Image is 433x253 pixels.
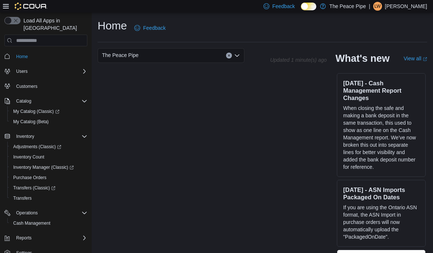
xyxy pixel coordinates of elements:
[102,51,139,60] span: The Peace Pipe
[13,195,32,201] span: Transfers
[21,17,87,32] span: Load All Apps in [GEOGRAPHIC_DATA]
[13,51,87,61] span: Home
[10,117,52,126] a: My Catalog (Beta)
[10,194,34,203] a: Transfers
[335,53,389,64] h2: What's new
[7,193,90,203] button: Transfers
[13,119,49,125] span: My Catalog (Beta)
[343,204,419,240] p: If you are using the Ontario ASN format, the ASN Import in purchase orders will now automatically...
[10,219,53,228] a: Cash Management
[1,81,90,92] button: Customers
[13,108,59,114] span: My Catalog (Classic)
[1,66,90,76] button: Users
[234,53,240,58] button: Open list of options
[404,56,427,61] a: View allExternal link
[1,96,90,106] button: Catalog
[385,2,427,11] p: [PERSON_NAME]
[10,219,87,228] span: Cash Management
[131,21,168,35] a: Feedback
[7,172,90,183] button: Purchase Orders
[301,3,316,10] input: Dark Mode
[10,142,87,151] span: Adjustments (Classic)
[13,185,55,191] span: Transfers (Classic)
[7,183,90,193] a: Transfers (Classic)
[7,218,90,228] button: Cash Management
[10,183,87,192] span: Transfers (Classic)
[13,97,87,106] span: Catalog
[13,67,30,76] button: Users
[10,153,47,161] a: Inventory Count
[10,107,87,116] span: My Catalog (Classic)
[16,83,37,89] span: Customers
[1,51,90,61] button: Home
[16,98,31,104] span: Catalog
[16,54,28,60] span: Home
[16,68,28,74] span: Users
[7,162,90,172] a: Inventory Manager (Classic)
[270,57,327,63] p: Updated 1 minute(s) ago
[13,52,31,61] a: Home
[10,163,87,172] span: Inventory Manager (Classic)
[10,117,87,126] span: My Catalog (Beta)
[13,82,40,91] a: Customers
[10,194,87,203] span: Transfers
[13,234,87,242] span: Reports
[13,220,50,226] span: Cash Management
[10,173,50,182] a: Purchase Orders
[13,175,47,181] span: Purchase Orders
[10,107,62,116] a: My Catalog (Classic)
[343,104,419,171] p: When closing the safe and making a bank deposit in the same transaction, this used to show as one...
[369,2,370,11] p: |
[1,208,90,218] button: Operations
[10,173,87,182] span: Purchase Orders
[13,234,34,242] button: Reports
[13,132,87,141] span: Inventory
[13,132,37,141] button: Inventory
[330,2,366,11] p: The Peace Pipe
[7,106,90,117] a: My Catalog (Classic)
[15,3,47,10] img: Cova
[13,82,87,91] span: Customers
[13,144,61,150] span: Adjustments (Classic)
[13,154,44,160] span: Inventory Count
[343,79,419,101] h3: [DATE] - Cash Management Report Changes
[16,133,34,139] span: Inventory
[343,186,419,201] h3: [DATE] - ASN Imports Packaged On Dates
[16,235,32,241] span: Reports
[7,117,90,127] button: My Catalog (Beta)
[1,233,90,243] button: Reports
[272,3,295,10] span: Feedback
[10,163,77,172] a: Inventory Manager (Classic)
[10,153,87,161] span: Inventory Count
[98,18,127,33] h1: Home
[226,53,232,58] button: Clear input
[13,209,87,217] span: Operations
[13,209,41,217] button: Operations
[1,131,90,142] button: Inventory
[374,2,381,11] span: LW
[373,2,382,11] div: Lynsey Williamson
[10,142,64,151] a: Adjustments (Classic)
[7,142,90,152] a: Adjustments (Classic)
[13,67,87,76] span: Users
[13,97,34,106] button: Catalog
[10,183,58,192] a: Transfers (Classic)
[423,57,427,61] svg: External link
[16,210,38,216] span: Operations
[13,164,74,170] span: Inventory Manager (Classic)
[7,152,90,162] button: Inventory Count
[143,24,165,32] span: Feedback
